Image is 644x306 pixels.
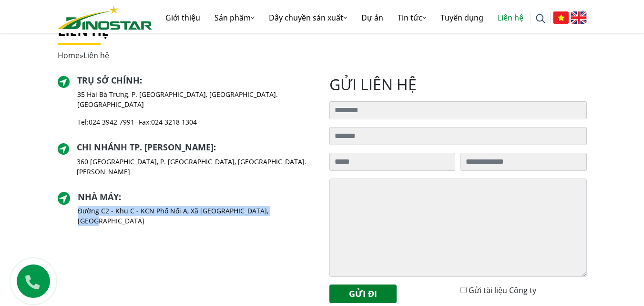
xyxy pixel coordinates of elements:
[262,2,354,33] a: Dây chuyền sản xuất
[58,50,109,61] span: »
[329,75,587,94] h2: gửi liên hệ
[77,75,315,86] h2: :
[58,50,80,61] a: Home
[89,117,134,127] a: 024 3942 7991
[77,157,315,177] p: 360 [GEOGRAPHIC_DATA], P. [GEOGRAPHIC_DATA], [GEOGRAPHIC_DATA]. [PERSON_NAME]
[158,2,207,33] a: Giới thiệu
[433,2,491,33] a: Tuyển dụng
[77,141,214,153] a: Chi nhánh TP. [PERSON_NAME]
[78,192,315,202] h2: :
[390,2,433,33] a: Tin tức
[77,74,140,86] a: Trụ sở chính
[78,191,119,202] a: Nhà máy
[58,76,70,88] img: directer
[354,2,390,33] a: Dự án
[77,89,315,109] p: 35 Hai Bà Trưng, P. [GEOGRAPHIC_DATA], [GEOGRAPHIC_DATA]. [GEOGRAPHIC_DATA]
[58,6,152,30] img: logo
[151,117,197,127] a: 024 3218 1304
[58,23,587,39] h1: Liên hệ
[58,143,69,155] img: directer
[571,11,587,24] img: English
[553,11,569,24] img: Tiếng Việt
[491,2,531,33] a: Liên hệ
[207,2,262,33] a: Sản phẩm
[58,192,71,205] img: directer
[469,285,536,296] label: Gửi tài liệu Công ty
[77,142,315,153] h2: :
[78,206,315,226] p: Đường C2 - Khu C - KCN Phố Nối A, Xã [GEOGRAPHIC_DATA], [GEOGRAPHIC_DATA]
[329,285,397,303] button: Gửi đi
[83,50,109,61] span: Liên hệ
[536,14,545,23] img: search
[77,117,315,127] p: Tel: - Fax:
